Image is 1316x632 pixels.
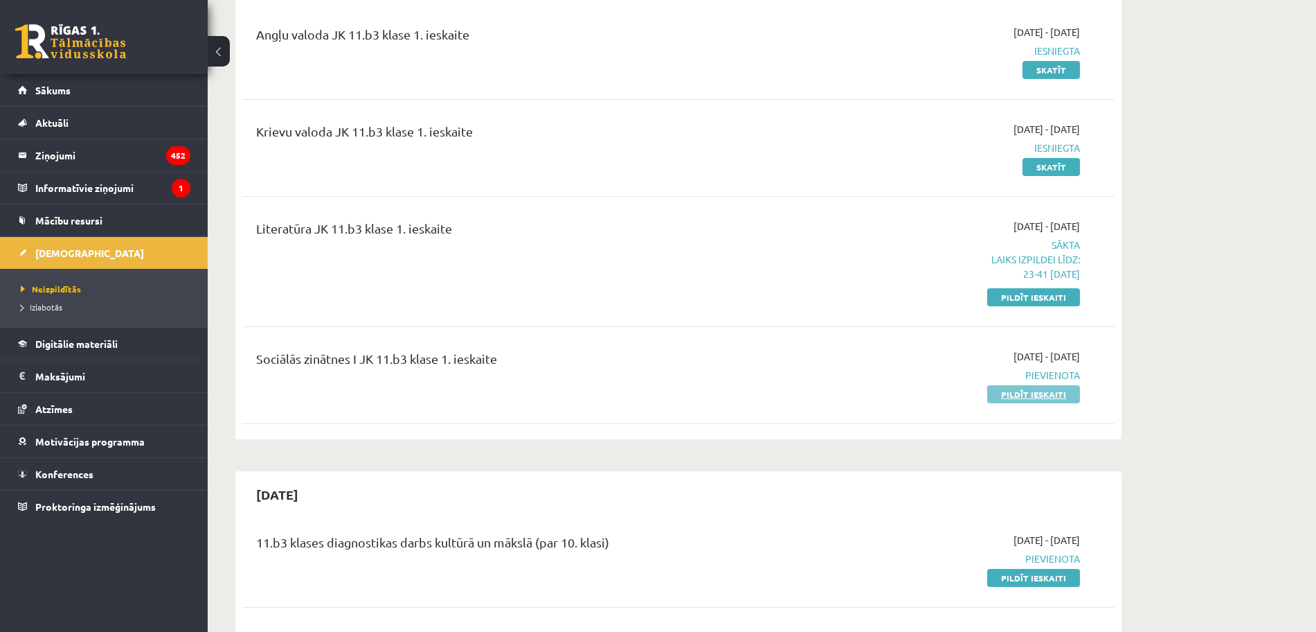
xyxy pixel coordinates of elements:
[1013,349,1080,364] span: [DATE] - [DATE]
[35,84,71,96] span: Sākums
[819,238,1080,281] span: Sākta
[819,141,1080,155] span: Iesniegta
[18,425,190,457] a: Motivācijas programma
[21,301,194,313] a: Izlabotās
[987,569,1080,587] a: Pildīt ieskaiti
[18,139,190,171] a: Ziņojumi452
[35,214,102,227] span: Mācību resursi
[819,252,1080,281] p: Laiks izpildei līdz: 23-41 [DATE]
[18,328,190,360] a: Digitālie materiāli
[18,74,190,106] a: Sākums
[35,172,190,204] legend: Informatīvie ziņojumi
[1022,158,1080,176] a: Skatīt
[18,393,190,425] a: Atzīmes
[256,122,798,148] div: Krievu valoda JK 11.b3 klase 1. ieskaite
[18,107,190,139] a: Aktuāli
[1013,533,1080,547] span: [DATE] - [DATE]
[987,288,1080,306] a: Pildīt ieskaiti
[35,247,144,259] span: [DEMOGRAPHIC_DATA]
[819,552,1080,566] span: Pievienota
[18,204,190,236] a: Mācību resursi
[35,468,93,480] span: Konferences
[35,403,73,415] span: Atzīmes
[242,478,312,511] h2: [DATE]
[35,500,156,513] span: Proktoringa izmēģinājums
[172,179,190,197] i: 1
[21,283,81,295] span: Neizpildītās
[1013,122,1080,137] span: [DATE] - [DATE]
[166,146,190,165] i: 452
[18,237,190,269] a: [DEMOGRAPHIC_DATA]
[18,458,190,490] a: Konferences
[256,25,798,51] div: Angļu valoda JK 11.b3 klase 1. ieskaite
[35,139,190,171] legend: Ziņojumi
[35,337,118,350] span: Digitālie materiāli
[21,283,194,295] a: Neizpildītās
[256,219,798,245] div: Literatūra JK 11.b3 klase 1. ieskaite
[15,24,126,59] a: Rīgas 1. Tālmācības vidusskola
[35,435,145,448] span: Motivācijas programma
[18,360,190,392] a: Maksājumi
[256,349,798,375] div: Sociālās zinātnes I JK 11.b3 klase 1. ieskaite
[819,368,1080,383] span: Pievienota
[18,491,190,523] a: Proktoringa izmēģinājums
[987,385,1080,403] a: Pildīt ieskaiti
[1013,219,1080,234] span: [DATE] - [DATE]
[18,172,190,204] a: Informatīvie ziņojumi1
[1013,25,1080,39] span: [DATE] - [DATE]
[1022,61,1080,79] a: Skatīt
[35,360,190,392] legend: Maksājumi
[256,533,798,559] div: 11.b3 klases diagnostikas darbs kultūrā un mākslā (par 10. klasi)
[819,44,1080,58] span: Iesniegta
[21,301,62,313] span: Izlabotās
[35,116,69,129] span: Aktuāli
